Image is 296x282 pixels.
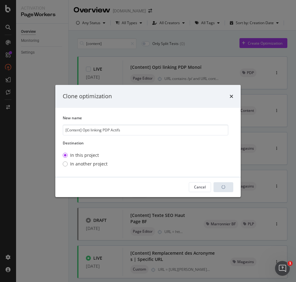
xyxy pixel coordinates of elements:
[288,261,293,266] span: 1
[63,115,228,121] label: New name
[70,152,99,158] div: In this project
[194,184,206,190] div: Cancel
[230,92,233,100] div: times
[70,161,108,167] div: In another project
[63,152,108,158] div: In this project
[63,140,228,146] label: Destination
[63,92,112,100] div: Clone optimization
[214,182,233,192] div: loading
[63,161,108,167] div: In another project
[55,85,241,197] div: modal
[189,182,211,192] button: Cancel
[275,261,290,276] iframe: Intercom live chat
